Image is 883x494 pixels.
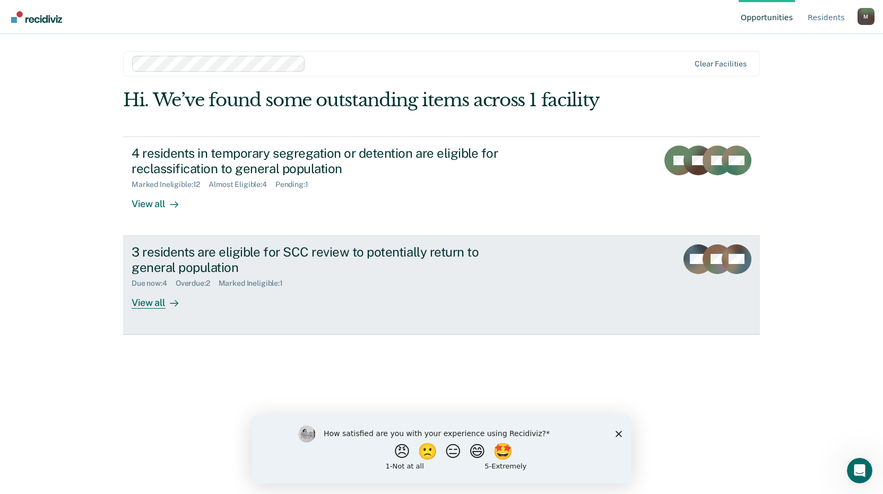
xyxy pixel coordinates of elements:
[252,415,631,483] iframe: Survey by Kim from Recidiviz
[695,59,747,69] div: Clear facilities
[132,180,209,189] div: Marked Ineligible : 12
[132,244,504,275] div: 3 residents are eligible for SCC review to potentially return to general population
[123,236,760,335] a: 3 residents are eligible for SCC review to potentially return to general populationDue now:4Overd...
[132,146,504,176] div: 4 residents in temporary segregation or detention are eligible for reclassification to general po...
[858,8,875,25] div: M
[132,279,176,288] div: Due now : 4
[219,279,291,288] div: Marked Ineligible : 1
[11,11,62,23] img: Recidiviz
[176,279,219,288] div: Overdue : 2
[858,8,875,25] button: Profile dropdown button
[275,180,317,189] div: Pending : 1
[132,288,191,309] div: View all
[123,89,633,111] div: Hi. We’ve found some outstanding items across 1 facility
[123,137,760,236] a: 4 residents in temporary segregation or detention are eligible for reclassification to general po...
[847,458,872,483] iframe: Intercom live chat
[209,180,275,189] div: Almost Eligible : 4
[132,189,191,210] div: View all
